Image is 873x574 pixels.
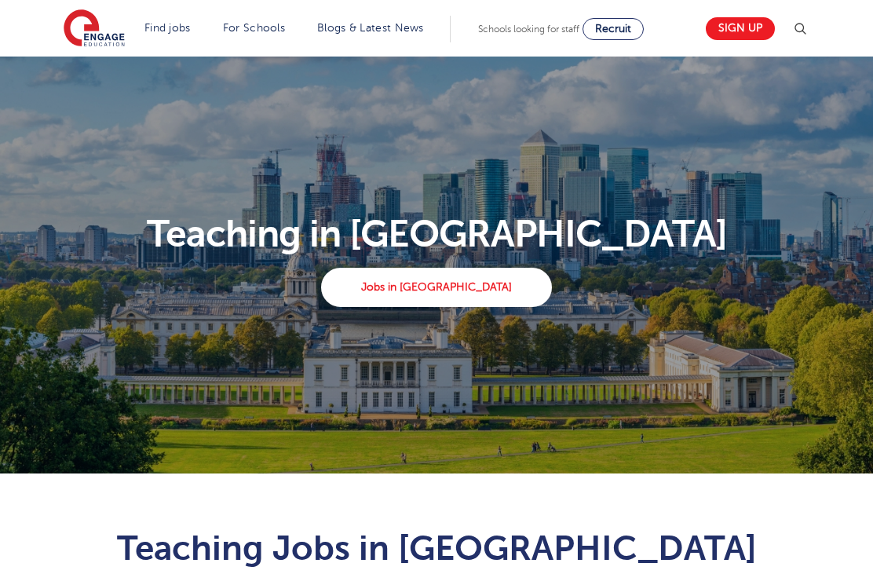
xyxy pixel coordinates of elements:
[317,22,424,34] a: Blogs & Latest News
[478,24,579,35] span: Schools looking for staff
[321,268,551,307] a: Jobs in [GEOGRAPHIC_DATA]
[583,18,644,40] a: Recruit
[117,528,757,568] span: Teaching Jobs in [GEOGRAPHIC_DATA]
[64,9,125,49] img: Engage Education
[68,215,805,253] p: Teaching in [GEOGRAPHIC_DATA]
[144,22,191,34] a: Find jobs
[595,23,631,35] span: Recruit
[706,17,775,40] a: Sign up
[223,22,285,34] a: For Schools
